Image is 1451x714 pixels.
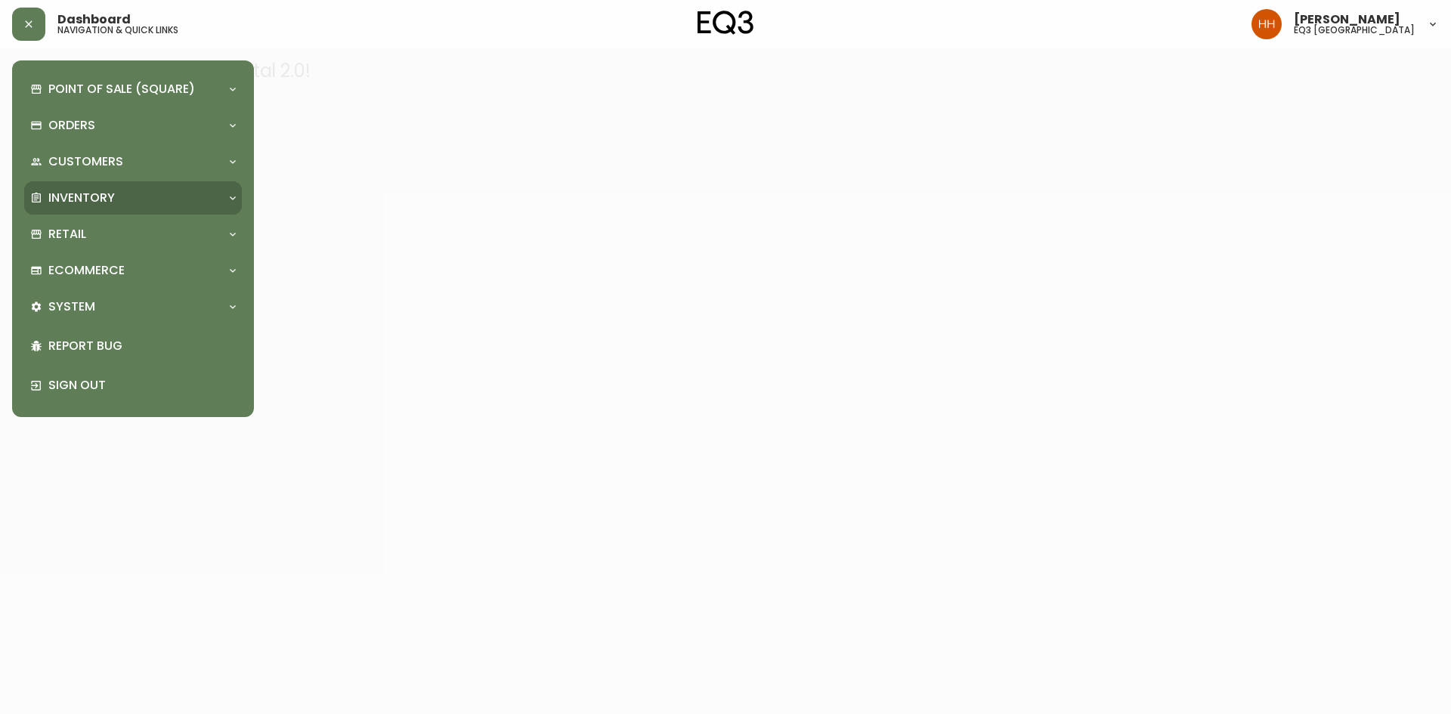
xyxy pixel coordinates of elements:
[24,109,242,142] div: Orders
[24,326,242,366] div: Report Bug
[48,262,125,279] p: Ecommerce
[698,11,753,35] img: logo
[24,73,242,106] div: Point of Sale (Square)
[1251,9,1282,39] img: 6b766095664b4c6b511bd6e414aa3971
[1294,26,1415,35] h5: eq3 [GEOGRAPHIC_DATA]
[48,298,95,315] p: System
[48,226,86,243] p: Retail
[24,145,242,178] div: Customers
[57,14,131,26] span: Dashboard
[1294,14,1400,26] span: [PERSON_NAME]
[24,181,242,215] div: Inventory
[24,290,242,323] div: System
[48,117,95,134] p: Orders
[57,26,178,35] h5: navigation & quick links
[24,218,242,251] div: Retail
[24,366,242,405] div: Sign Out
[24,254,242,287] div: Ecommerce
[48,81,195,97] p: Point of Sale (Square)
[48,153,123,170] p: Customers
[48,190,115,206] p: Inventory
[48,338,236,354] p: Report Bug
[48,377,236,394] p: Sign Out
